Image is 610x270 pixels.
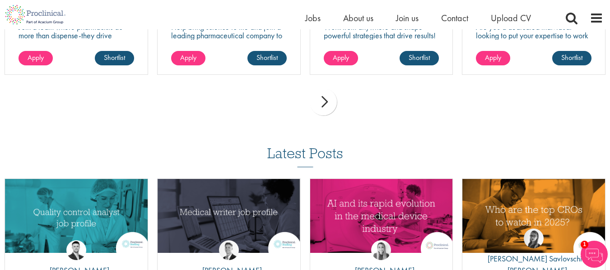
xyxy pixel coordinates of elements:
h3: Latest Posts [267,146,343,167]
a: Apply [324,51,358,65]
img: Hannah Burke [371,240,391,260]
a: Apply [19,51,53,65]
span: Apply [333,53,349,62]
a: Jobs [305,12,321,24]
img: George Watson [219,240,239,260]
a: Shortlist [400,51,439,65]
div: next [310,88,337,115]
img: Medical writer job profile [158,179,300,253]
img: Chatbot [581,241,608,268]
a: Contact [441,12,468,24]
span: Apply [28,53,44,62]
a: Shortlist [95,51,134,65]
img: Joshua Godden [66,240,86,260]
a: About us [343,12,373,24]
a: Join us [396,12,419,24]
a: Shortlist [247,51,287,65]
p: Join a team where pharmacists do more than dispense-they drive progress. [19,23,134,48]
a: Apply [171,51,205,65]
span: 1 [581,241,588,248]
a: Shortlist [552,51,591,65]
span: Apply [485,53,501,62]
a: Apply [476,51,510,65]
a: Link to a post [310,179,453,259]
img: Top 10 CROs 2025 | Proclinical [462,179,605,253]
img: Theodora Savlovschi - Wicks [524,229,544,248]
a: Upload CV [491,12,531,24]
a: Link to a post [5,179,148,259]
a: Link to a post [158,179,300,259]
a: Link to a post [462,179,605,259]
img: quality control analyst job profile [5,179,148,253]
img: AI and Its Impact on the Medical Device Industry | Proclinical [310,179,453,253]
span: Apply [180,53,196,62]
